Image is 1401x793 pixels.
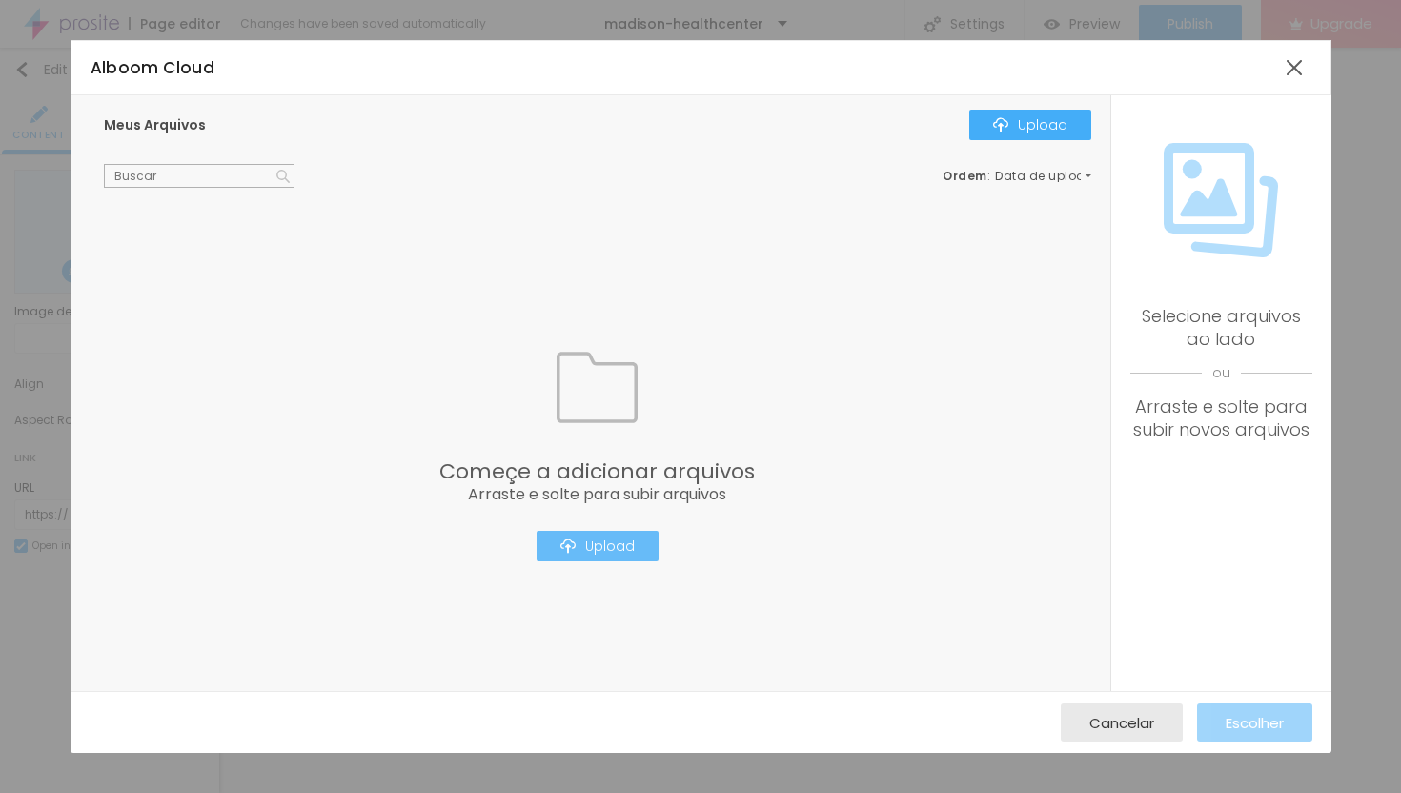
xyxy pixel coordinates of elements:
span: Data de upload [995,171,1094,182]
span: ou [1130,351,1311,396]
img: Icone [1164,143,1278,257]
button: IconeUpload [969,110,1091,140]
div: Upload [993,117,1067,132]
img: Icone [560,539,576,554]
span: Ordem [943,168,987,184]
img: Icone [993,117,1008,132]
img: Icone [557,347,638,428]
span: Começe a adicionar arquivos [439,461,755,482]
button: IconeUpload [537,531,659,561]
div: Upload [560,539,635,554]
div: Selecione arquivos ao lado Arraste e solte para subir novos arquivos [1130,305,1311,441]
button: Escolher [1197,703,1312,742]
img: Icone [276,170,290,183]
span: Arraste e solte para subir arquivos [439,487,755,502]
span: Meus Arquivos [104,115,206,134]
span: Alboom Cloud [91,56,215,79]
span: Cancelar [1089,715,1154,731]
span: Escolher [1226,715,1284,731]
div: : [943,171,1091,182]
button: Cancelar [1061,703,1183,742]
input: Buscar [104,164,294,189]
